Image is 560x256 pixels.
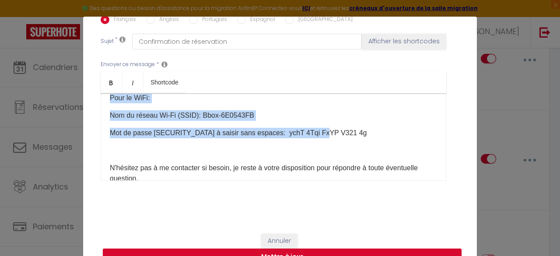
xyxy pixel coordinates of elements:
label: [GEOGRAPHIC_DATA] [294,15,353,25]
label: Espagnol [246,15,275,25]
p: N'hésitez pas à me contacter si besoin, je reste à votre disposition pour répondre à toute éventu... [110,163,437,184]
label: Sujet [101,37,114,46]
i: Subject [119,36,126,43]
i: Message [161,61,168,68]
a: Italic [122,72,143,93]
p: Pour le WiFi:​ [110,93,437,103]
label: Portugais [198,15,227,25]
p: Mot de passe [SECURITY_DATA] à saisir sans espaces: ychT 4Tqi FxYP V321 4g [110,128,437,138]
label: Français [109,15,136,25]
a: Shortcode [143,72,185,93]
p: Nom du réseau Wi-Fi (SSID): Bbox-6E0543FB [110,110,437,121]
a: Bold [101,72,122,93]
button: Afficher les shortcodes [362,34,446,49]
button: Ouvrir le widget de chat LiveChat [7,4,33,30]
label: Envoyer ce message [101,60,155,69]
div: ​ [101,93,446,181]
button: Annuler [261,234,297,249]
label: Anglais [155,15,179,25]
